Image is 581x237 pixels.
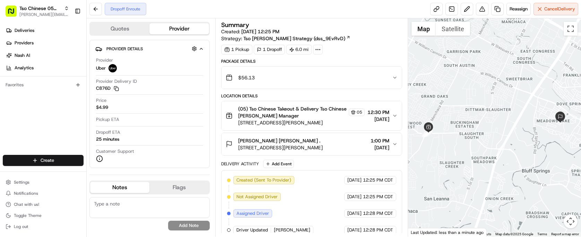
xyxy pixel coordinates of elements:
[371,144,389,151] span: [DATE]
[96,129,120,135] span: Dropoff ETA
[109,64,117,72] img: uber-new-logo.jpeg
[3,200,84,209] button: Chat with us!
[286,45,312,54] div: 6.0 mi
[410,228,433,237] a: Open this area in Google Maps (opens a new window)
[221,22,249,28] h3: Summary
[221,45,252,54] div: 1 Pickup
[534,3,578,15] button: CancelDelivery
[96,57,113,63] span: Provider
[238,74,255,81] span: $56.13
[236,177,291,183] span: Created (Sent To Provider)
[3,79,84,90] div: Favorites
[236,194,278,200] span: Not Assigned Driver
[15,27,34,34] span: Deliveries
[3,37,86,49] a: Providers
[221,59,402,64] div: Package Details
[410,228,433,237] img: Google
[14,202,39,207] span: Chat with us!
[236,210,269,217] span: Assigned Driver
[222,101,402,130] button: (05) Tso Chinese Takeout & Delivery Tso Chinese [PERSON_NAME] Manager05[STREET_ADDRESS][PERSON_NA...
[238,137,320,144] span: [PERSON_NAME] [PERSON_NAME] .
[90,23,149,34] button: Quotes
[241,28,279,35] span: [DATE] 12:25 PM
[363,210,393,217] span: 12:28 PM CDT
[3,177,84,187] button: Settings
[564,214,578,228] button: Map camera controls
[506,3,531,15] button: Reassign
[238,105,347,119] span: (05) Tso Chinese Takeout & Delivery Tso Chinese [PERSON_NAME] Manager
[96,85,119,91] button: C876D
[96,78,137,85] span: Provider Delivery ID
[564,22,578,36] button: Toggle fullscreen view
[90,182,149,193] button: Notes
[363,194,393,200] span: 12:25 PM CDT
[96,97,106,104] span: Price
[222,133,402,155] button: [PERSON_NAME] [PERSON_NAME] .[STREET_ADDRESS][PERSON_NAME]1:00 PM[DATE]
[238,144,323,151] span: [STREET_ADDRESS][PERSON_NAME]
[3,211,84,220] button: Toggle Theme
[510,6,528,12] span: Reassign
[371,137,389,144] span: 1:00 PM
[363,227,393,233] span: 12:28 PM CDT
[422,130,430,137] div: 10
[363,177,393,183] span: 12:25 PM CDT
[347,227,362,233] span: [DATE]
[436,22,470,36] button: Show satellite imagery
[411,22,436,36] button: Show street map
[3,25,86,36] a: Deliveries
[106,46,143,52] span: Provider Details
[14,213,42,218] span: Toggle Theme
[367,116,389,123] span: [DATE]
[15,52,30,59] span: Nash AI
[222,67,402,89] button: $56.13
[149,182,209,193] button: Flags
[96,116,119,123] span: Pickup ETA
[96,136,119,142] div: 25 minutes
[367,109,389,116] span: 12:30 PM
[236,227,268,233] span: Driver Updated
[357,109,362,115] span: 05
[243,35,350,42] a: Tso [PERSON_NAME] Strategy (dss_9EvRvD)
[14,224,28,229] span: Log out
[254,45,285,54] div: 1 Dropoff
[408,228,487,237] div: Last Updated: less than a minute ago
[347,177,362,183] span: [DATE]
[347,194,362,200] span: [DATE]
[3,3,72,19] button: Tso Chinese 05 [PERSON_NAME][PERSON_NAME][EMAIL_ADDRESS][DOMAIN_NAME]
[263,160,294,168] button: Add Event
[95,43,204,54] button: Provider Details
[3,222,84,231] button: Log out
[14,191,38,196] span: Notifications
[96,148,134,155] span: Customer Support
[221,93,402,99] div: Location Details
[422,128,430,136] div: 3
[14,179,29,185] span: Settings
[19,12,69,17] button: [PERSON_NAME][EMAIL_ADDRESS][DOMAIN_NAME]
[149,23,209,34] button: Provider
[495,232,533,236] span: Map data ©2025 Google
[551,232,579,236] a: Report a map error
[15,65,34,71] span: Analytics
[15,40,34,46] span: Providers
[238,119,365,126] span: [STREET_ADDRESS][PERSON_NAME]
[347,210,362,217] span: [DATE]
[221,28,279,35] span: Created:
[221,35,350,42] div: Strategy:
[274,227,310,233] span: [PERSON_NAME]
[544,6,575,12] span: Cancel Delivery
[41,157,54,164] span: Create
[96,104,108,111] span: $4.99
[19,5,61,12] button: Tso Chinese 05 [PERSON_NAME]
[3,188,84,198] button: Notifications
[3,155,84,166] button: Create
[96,65,106,71] span: Uber
[243,35,345,42] span: Tso [PERSON_NAME] Strategy (dss_9EvRvD)
[3,62,86,73] a: Analytics
[221,161,259,167] div: Delivery Activity
[537,232,547,236] a: Terms
[3,50,86,61] a: Nash AI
